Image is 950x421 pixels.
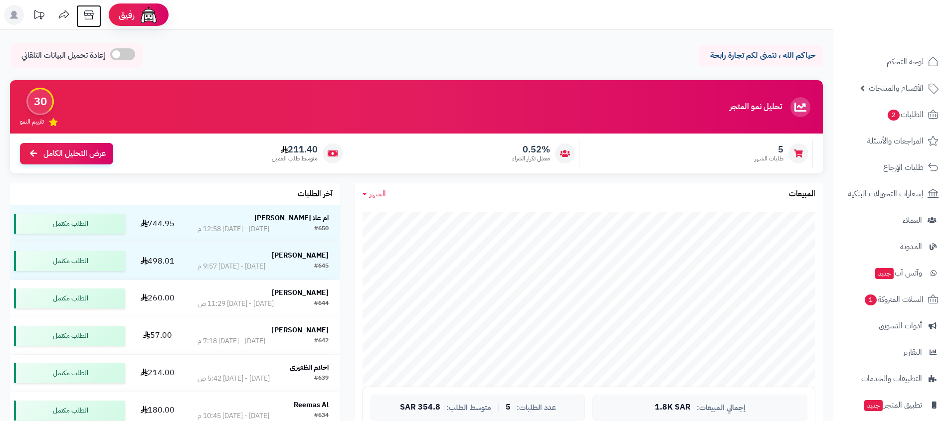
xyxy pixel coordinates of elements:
[446,404,491,412] span: متوسط الطلب:
[883,160,924,174] span: طلبات الإرجاع
[839,208,944,232] a: العملاء
[839,314,944,338] a: أدوات التسويق
[875,268,894,279] span: جديد
[197,374,270,384] div: [DATE] - [DATE] 5:42 ص
[314,374,329,384] div: #639
[839,103,944,127] a: الطلبات2
[512,144,550,155] span: 0.52%
[14,214,125,234] div: الطلب مكتمل
[21,50,105,61] span: إعادة تحميل البيانات التلقائي
[903,213,922,227] span: العملاء
[789,190,815,199] h3: المبيعات
[839,287,944,311] a: السلات المتروكة1
[839,155,944,179] a: طلبات الإرجاع
[20,118,44,126] span: تقييم النمو
[26,5,51,27] a: تحديثات المنصة
[879,319,922,333] span: أدوات التسويق
[869,81,924,95] span: الأقسام والمنتجات
[867,134,924,148] span: المراجعات والأسئلة
[119,9,135,21] span: رفيق
[14,401,125,421] div: الطلب مكتمل
[512,154,550,163] span: معدل تكرار الشراء
[730,103,782,112] h3: تحليل نمو المتجر
[839,340,944,364] a: التقارير
[197,299,274,309] div: [DATE] - [DATE] 11:29 ص
[900,240,922,254] span: المدونة
[139,5,159,25] img: ai-face.png
[272,287,329,298] strong: [PERSON_NAME]
[129,280,186,317] td: 260.00
[14,251,125,271] div: الطلب مكتمل
[400,403,440,412] span: 354.8 SAR
[20,143,113,164] a: عرض التحليل الكامل
[197,262,265,272] div: [DATE] - [DATE] 9:57 م
[294,400,329,410] strong: Reemas Al
[14,288,125,308] div: الطلب مكتمل
[197,411,269,421] div: [DATE] - [DATE] 10:45 م
[874,266,922,280] span: وآتس آب
[129,355,186,392] td: 214.00
[197,336,265,346] div: [DATE] - [DATE] 7:18 م
[517,404,556,412] span: عدد الطلبات:
[839,129,944,153] a: المراجعات والأسئلة
[863,398,922,412] span: تطبيق المتجر
[272,144,318,155] span: 211.40
[43,148,106,159] span: عرض التحليل الكامل
[314,262,329,272] div: #645
[861,372,922,386] span: التطبيقات والخدمات
[882,8,941,29] img: logo-2.png
[314,411,329,421] div: #634
[314,336,329,346] div: #642
[298,190,333,199] h3: آخر الطلبات
[363,188,386,200] a: الشهر
[655,403,691,412] span: 1.8K SAR
[129,205,186,242] td: 744.95
[706,50,815,61] p: حياكم الله ، نتمنى لكم تجارة رابحة
[864,292,924,306] span: السلات المتروكة
[864,294,877,306] span: 1
[197,224,269,234] div: [DATE] - [DATE] 12:58 م
[314,299,329,309] div: #644
[839,50,944,74] a: لوحة التحكم
[903,345,922,359] span: التقارير
[254,213,329,223] strong: ام غلا [PERSON_NAME]
[272,250,329,261] strong: [PERSON_NAME]
[14,363,125,383] div: الطلب مكتمل
[272,325,329,335] strong: [PERSON_NAME]
[314,224,329,234] div: #650
[887,108,924,122] span: الطلبات
[839,261,944,285] a: وآتس آبجديد
[129,317,186,354] td: 57.00
[14,326,125,346] div: الطلب مكتمل
[839,393,944,417] a: تطبيق المتجرجديد
[848,187,924,201] span: إشعارات التحويلات البنكية
[697,404,746,412] span: إجمالي المبيعات:
[839,367,944,391] a: التطبيقات والخدمات
[887,55,924,69] span: لوحة التحكم
[864,400,883,411] span: جديد
[272,154,318,163] span: متوسط طلب العميل
[497,404,500,411] span: |
[755,144,783,155] span: 5
[129,243,186,280] td: 498.01
[290,362,329,373] strong: احلام الظفيري
[839,235,944,259] a: المدونة
[839,182,944,206] a: إشعارات التحويلات البنكية
[370,188,386,200] span: الشهر
[887,109,900,121] span: 2
[506,403,511,412] span: 5
[755,154,783,163] span: طلبات الشهر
